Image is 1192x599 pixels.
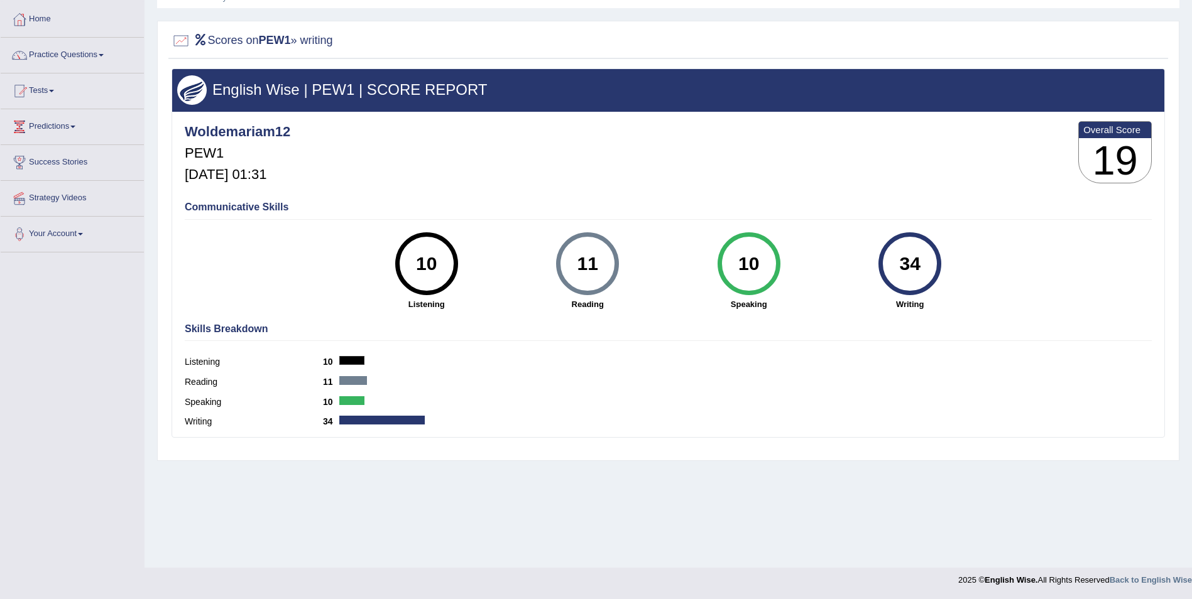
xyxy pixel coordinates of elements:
[1,145,144,176] a: Success Stories
[177,75,207,105] img: wings.png
[185,415,323,428] label: Writing
[185,323,1152,335] h4: Skills Breakdown
[513,298,662,310] strong: Reading
[887,237,932,290] div: 34
[958,568,1192,586] div: 2025 © All Rights Reserved
[177,82,1159,98] h3: English Wise | PEW1 | SCORE REPORT
[1,217,144,248] a: Your Account
[985,575,1037,585] strong: English Wise.
[185,167,290,182] h5: [DATE] 01:31
[674,298,823,310] strong: Speaking
[403,237,449,290] div: 10
[323,416,339,426] b: 34
[259,34,291,46] b: PEW1
[1,109,144,141] a: Predictions
[185,146,290,161] h5: PEW1
[185,124,290,139] h4: Woldemariam12
[323,357,339,367] b: 10
[172,31,333,50] h2: Scores on » writing
[323,377,339,387] b: 11
[1110,575,1192,585] a: Back to English Wise
[1,73,144,105] a: Tests
[1,181,144,212] a: Strategy Videos
[836,298,984,310] strong: Writing
[1,2,144,33] a: Home
[726,237,772,290] div: 10
[185,355,323,369] label: Listening
[323,397,339,407] b: 10
[185,202,1152,213] h4: Communicative Skills
[1,38,144,69] a: Practice Questions
[185,396,323,409] label: Speaking
[1083,124,1147,135] b: Overall Score
[1079,138,1151,183] h3: 19
[352,298,500,310] strong: Listening
[565,237,611,290] div: 11
[185,375,323,389] label: Reading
